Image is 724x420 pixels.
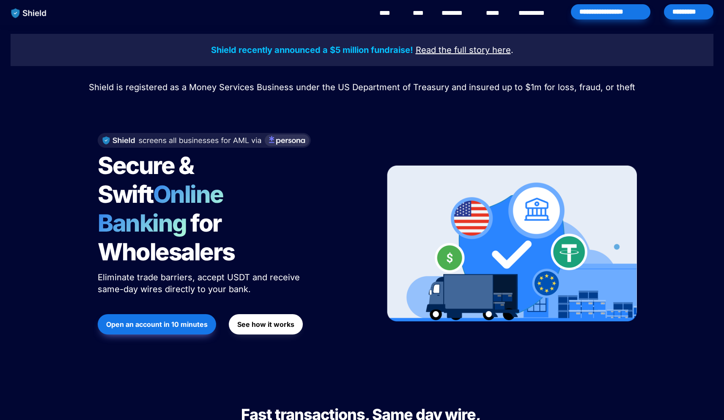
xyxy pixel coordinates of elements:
[211,45,413,55] strong: Shield recently announced a $5 million fundraise!
[89,82,635,92] span: Shield is registered as a Money Services Business under the US Department of Treasury and insured...
[229,314,303,334] button: See how it works
[7,4,51,22] img: website logo
[98,151,197,209] span: Secure & Swift
[416,46,490,55] a: Read the full story
[98,272,302,294] span: Eliminate trade barriers, accept USDT and receive same-day wires directly to your bank.
[106,320,208,329] strong: Open an account in 10 minutes
[98,310,216,339] a: Open an account in 10 minutes
[98,180,232,238] span: Online Banking
[492,46,511,55] a: here
[511,45,513,55] span: .
[416,45,490,55] u: Read the full story
[98,209,235,266] span: for Wholesalers
[229,310,303,339] a: See how it works
[492,45,511,55] u: here
[237,320,294,329] strong: See how it works
[98,314,216,334] button: Open an account in 10 minutes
